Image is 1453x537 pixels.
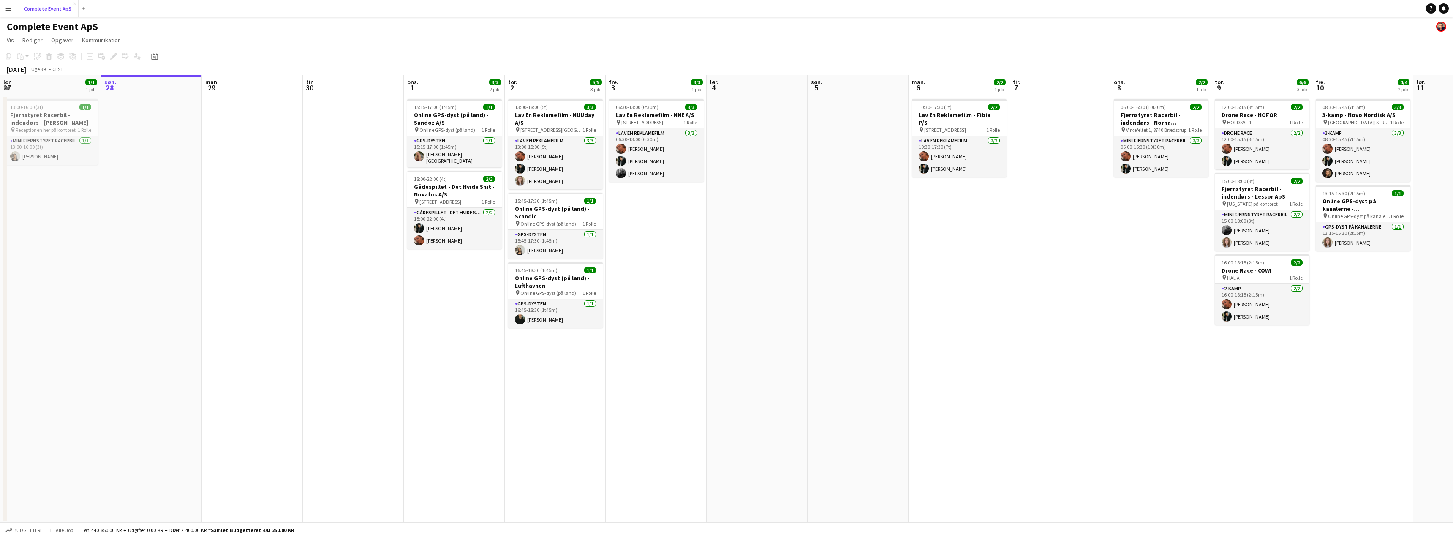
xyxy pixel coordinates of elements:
span: ons. [407,78,419,86]
span: Virkefeltet 1, 8740 Brædstrup [1126,127,1186,133]
span: 13:00-16:00 (3t) [10,104,43,110]
span: Rediger [22,36,43,44]
h3: 3-kamp - Novo Nordisk A/S [1316,111,1410,119]
span: 1/1 [85,79,97,85]
span: 4 [709,83,718,93]
span: Online GPS-dyst (på land) [520,221,576,227]
div: 2 job [490,86,501,93]
span: 2/2 [988,104,1000,110]
span: 3/3 [685,104,697,110]
app-job-card: 06:00-16:30 (10t30m)2/2Fjernstyret Racerbil - indendørs - Norna Playgrounds A/S Virkefeltet 1, 87... [1114,99,1208,177]
span: 1 Rolle [582,290,596,296]
span: Online GPS-dyst (på land) [520,290,576,296]
span: man. [205,78,219,86]
app-job-card: 18:00-22:00 (4t)2/2Gådespillet - Det Hvide Snit - Novafos A/S [STREET_ADDRESS]1 RolleGådespillet ... [407,171,502,249]
span: 06:00-16:30 (10t30m) [1121,104,1166,110]
app-job-card: 12:00-15:15 (3t15m)2/2Drone Race - HOFOR HOLDSAL 11 RolleDrone Race2/212:00-15:15 (3t15m)[PERSON_... [1215,99,1309,169]
span: Samlet budgetteret 443 250.00 KR [211,527,294,533]
app-card-role: GPS-dysten1/115:45-17:30 (1t45m)[PERSON_NAME] [508,230,603,259]
span: 2 [507,83,517,93]
app-card-role: Lav En Reklamefilm3/313:00-18:00 (5t)[PERSON_NAME][PERSON_NAME][PERSON_NAME] [508,136,603,189]
span: HOLDSAL 1 [1227,119,1252,125]
app-card-role: GPS-dyst på kanalerne1/113:15-15:30 (2t15m)[PERSON_NAME] [1316,222,1410,251]
span: 1 Rolle [582,127,596,133]
div: 3 job [1297,86,1308,93]
span: lør. [3,78,12,86]
a: Vis [3,35,17,46]
div: 3 job [590,86,601,93]
app-card-role: Lav En Reklamefilm3/306:30-13:00 (6t30m)[PERSON_NAME][PERSON_NAME][PERSON_NAME] [609,128,704,182]
span: lør. [710,78,718,86]
h3: Fjernstyret Racerbil - indendørs - [PERSON_NAME] [3,111,98,126]
a: Kommunikation [79,35,124,46]
span: Alle job [54,527,74,533]
span: 5/5 [590,79,602,85]
span: 29 [204,83,219,93]
span: [US_STATE] på kontoret [1227,201,1278,207]
span: 2/2 [1190,104,1202,110]
h3: Online GPS-dyst (på land) - Scandic [508,205,603,220]
span: 16:00-18:15 (2t15m) [1222,259,1264,266]
span: 1 Rolle [1289,201,1303,207]
app-job-card: 15:45-17:30 (1t45m)1/1Online GPS-dyst (på land) - Scandic Online GPS-dyst (på land)1 RolleGPS-dys... [508,193,603,259]
h3: Lav En Reklamefilm - NNE A/S [609,111,704,119]
span: 1/1 [584,267,596,273]
span: 1 Rolle [1390,119,1404,125]
app-card-role: 3-kamp3/308:30-15:45 (7t15m)[PERSON_NAME][PERSON_NAME][PERSON_NAME] [1316,128,1410,182]
span: 3/3 [489,79,501,85]
span: 1 Rolle [582,221,596,227]
span: 1 Rolle [1289,119,1303,125]
span: 8 [1113,83,1125,93]
span: søn. [811,78,822,86]
span: søn. [104,78,116,86]
span: 18:00-22:00 (4t) [414,176,447,182]
span: 08:30-15:45 (7t15m) [1322,104,1365,110]
span: 3/3 [584,104,596,110]
app-job-card: 10:30-17:30 (7t)2/2Lav En Reklamefilm - Fibia P/S [STREET_ADDRESS]1 RolleLav En Reklamefilm2/210:... [912,99,1007,177]
h3: Online GPS-dyst (på land) - Sandoz A/S [407,111,502,126]
span: 28 [103,83,116,93]
div: 16:00-18:15 (2t15m)2/2Drone Race - COWI HAL A1 Rolle2-kamp2/216:00-18:15 (2t15m)[PERSON_NAME][PER... [1215,254,1309,325]
div: 06:30-13:00 (6t30m)3/3Lav En Reklamefilm - NNE A/S [STREET_ADDRESS]1 RolleLav En Reklamefilm3/306... [609,99,704,182]
app-card-role: Mini Fjernstyret Racerbil1/113:00-16:00 (3t)[PERSON_NAME] [3,136,98,165]
h1: Complete Event ApS [7,20,98,33]
div: 15:00-18:00 (3t)2/2Fjernstyret Racerbil - indendørs - Lessor ApS [US_STATE] på kontoret1 RolleMin... [1215,173,1309,251]
span: 1 Rolle [1289,275,1303,281]
app-job-card: 13:00-18:00 (5t)3/3Lav En Reklamefilm - NUUday A/S [STREET_ADDRESS][GEOGRAPHIC_DATA]1 RolleLav En... [508,99,603,189]
app-card-role: Mini Fjernstyret Racerbil2/215:00-18:00 (3t)[PERSON_NAME][PERSON_NAME] [1215,210,1309,251]
span: 5 [810,83,822,93]
div: 1 job [1196,86,1207,93]
app-card-role: Lav En Reklamefilm2/210:30-17:30 (7t)[PERSON_NAME][PERSON_NAME] [912,136,1007,177]
span: 2/2 [994,79,1006,85]
span: 2/2 [483,176,495,182]
span: 3 [608,83,618,93]
span: 1/1 [584,198,596,204]
a: Opgaver [48,35,77,46]
span: man. [912,78,925,86]
span: Receptionen her på kontoret [16,127,76,133]
span: 10:30-17:30 (7t) [919,104,952,110]
span: tir. [1013,78,1020,86]
span: 1/1 [1392,190,1404,196]
div: 2 job [1398,86,1409,93]
span: tir. [306,78,314,86]
span: Opgaver [51,36,73,44]
span: 12:00-15:15 (3t15m) [1222,104,1264,110]
span: fre. [609,78,618,86]
span: 06:30-13:00 (6t30m) [616,104,658,110]
span: 1 Rolle [482,127,495,133]
app-job-card: 13:00-16:00 (3t)1/1Fjernstyret Racerbil - indendørs - [PERSON_NAME] Receptionen her på kontoret1 ... [3,99,98,165]
span: Uge 39 [28,66,49,72]
div: Løn 440 850.00 KR + Udgifter 0.00 KR + Diæt 2 400.00 KR = [82,527,294,533]
span: 1 Rolle [482,199,495,205]
span: [STREET_ADDRESS][GEOGRAPHIC_DATA] [520,127,582,133]
div: 15:15-17:00 (1t45m)1/1Online GPS-dyst (på land) - Sandoz A/S Online GPS-dyst (på land)1 RolleGPS-... [407,99,502,167]
span: 10 [1314,83,1325,93]
h3: Gådespillet - Det Hvide Snit - Novafos A/S [407,183,502,198]
span: 1 Rolle [1188,127,1202,133]
span: 2/2 [1291,104,1303,110]
span: [STREET_ADDRESS] [924,127,966,133]
div: 1 job [691,86,702,93]
app-job-card: 16:45-18:30 (1t45m)1/1Online GPS-dyst (på land) - Lufthavnen Online GPS-dyst (på land)1 RolleGPS-... [508,262,603,328]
